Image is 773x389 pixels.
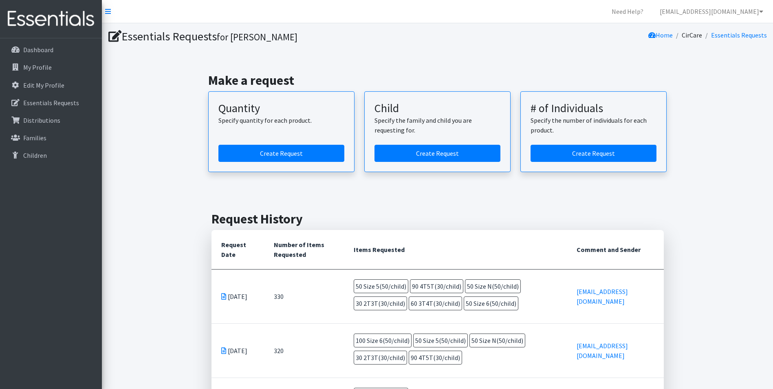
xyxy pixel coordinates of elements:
[354,296,407,310] span: 30 2T3T(30/child)
[577,342,628,360] a: [EMAIL_ADDRESS][DOMAIN_NAME]
[3,147,99,164] a: Children
[264,323,344,378] td: 320
[218,102,344,115] h3: Quantity
[218,115,344,125] p: Specify quantity for each product.
[344,230,567,270] th: Items Requested
[354,351,407,365] span: 30 2T3T(30/child)
[374,145,500,162] a: Create a request for a child or family
[413,334,468,347] span: 50 Size 5(50/child)
[211,211,664,227] h2: Request History
[3,59,99,75] a: My Profile
[3,112,99,128] a: Distributions
[409,351,462,365] span: 90 4T5T(30/child)
[23,116,60,124] p: Distributions
[567,230,664,270] th: Comment and Sender
[648,31,673,39] a: Home
[531,115,656,135] p: Specify the number of individuals for each product.
[3,42,99,58] a: Dashboard
[108,29,435,44] h1: Essentials Requests
[682,31,702,39] a: CirCare
[464,296,518,310] span: 50 Size 6(50/child)
[354,279,408,293] span: 50 Size 5(50/child)
[711,31,767,39] a: Essentials Requests
[23,134,46,142] p: Families
[208,73,667,88] h2: Make a request
[23,151,47,159] p: Children
[217,31,297,43] small: for [PERSON_NAME]
[465,279,521,293] span: 50 Size N(50/child)
[218,145,344,162] a: Create a request by quantity
[211,230,264,270] th: Request Date
[3,130,99,146] a: Families
[211,323,264,378] td: [DATE]
[3,77,99,93] a: Edit My Profile
[374,115,500,135] p: Specify the family and child you are requesting for.
[23,81,64,89] p: Edit My Profile
[3,95,99,111] a: Essentials Requests
[531,102,656,115] h3: # of Individuals
[531,145,656,162] a: Create a request by number of individuals
[605,3,650,20] a: Need Help?
[23,46,53,54] p: Dashboard
[409,296,462,310] span: 60 3T4T(30/child)
[577,287,628,305] a: [EMAIL_ADDRESS][DOMAIN_NAME]
[410,279,463,293] span: 90 4T5T(30/child)
[469,334,525,347] span: 50 Size N(50/child)
[264,230,344,270] th: Number of Items Requested
[23,63,52,71] p: My Profile
[3,5,99,33] img: HumanEssentials
[23,99,79,107] p: Essentials Requests
[211,269,264,323] td: [DATE]
[653,3,770,20] a: [EMAIL_ADDRESS][DOMAIN_NAME]
[374,102,500,115] h3: Child
[354,334,412,347] span: 100 Size 6(50/child)
[264,269,344,323] td: 330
